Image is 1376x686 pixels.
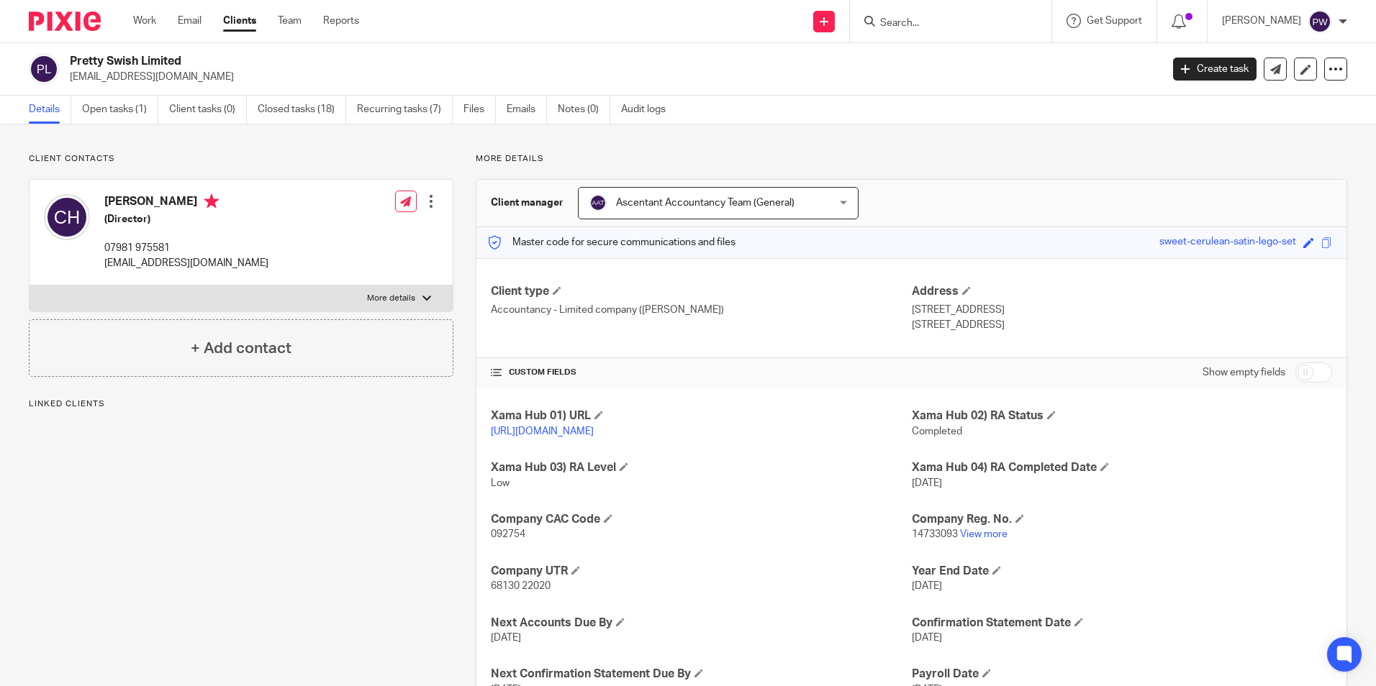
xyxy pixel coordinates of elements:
[491,478,510,488] span: Low
[104,256,268,270] p: [EMAIL_ADDRESS][DOMAIN_NAME]
[133,14,156,28] a: Work
[258,96,346,124] a: Closed tasks (18)
[912,478,942,488] span: [DATE]
[616,198,795,208] span: Ascentant Accountancy Team (General)
[1173,58,1257,81] a: Create task
[29,96,71,124] a: Details
[104,212,268,227] h5: (Director)
[912,460,1332,475] h4: Xama Hub 04) RA Completed Date
[1203,365,1285,380] label: Show empty fields
[621,96,676,124] a: Audit logs
[491,408,911,424] h4: Xama Hub 01) URL
[1159,234,1296,251] div: sweet-cerulean-satin-lego-set
[491,196,563,210] h3: Client manager
[70,70,1151,84] p: [EMAIL_ADDRESS][DOMAIN_NAME]
[278,14,302,28] a: Team
[491,564,911,579] h4: Company UTR
[912,667,1332,682] h4: Payroll Date
[29,54,59,84] img: svg%3E
[912,616,1332,631] h4: Confirmation Statement Date
[191,337,291,360] h4: + Add contact
[491,460,911,475] h4: Xama Hub 03) RA Level
[1222,14,1301,28] p: [PERSON_NAME]
[912,284,1332,299] h4: Address
[169,96,247,124] a: Client tasks (0)
[491,367,911,378] h4: CUSTOM FIELDS
[491,581,551,591] span: 68130 22020
[912,529,958,539] span: 14733093
[44,194,90,240] img: svg%3E
[912,512,1332,527] h4: Company Reg. No.
[70,54,935,69] h2: Pretty Swish Limited
[178,14,202,28] a: Email
[82,96,158,124] a: Open tasks (1)
[104,241,268,255] p: 07981 975581
[491,529,525,539] span: 092754
[357,96,453,124] a: Recurring tasks (7)
[491,284,911,299] h4: Client type
[491,303,911,317] p: Accountancy - Limited company ([PERSON_NAME])
[912,564,1332,579] h4: Year End Date
[912,303,1332,317] p: [STREET_ADDRESS]
[912,633,942,643] span: [DATE]
[1308,10,1331,33] img: svg%3E
[558,96,610,124] a: Notes (0)
[29,398,453,410] p: Linked clients
[491,633,521,643] span: [DATE]
[223,14,256,28] a: Clients
[29,153,453,165] p: Client contacts
[491,667,911,682] h4: Next Confirmation Statement Due By
[463,96,496,124] a: Files
[912,318,1332,332] p: [STREET_ADDRESS]
[29,12,101,31] img: Pixie
[912,408,1332,424] h4: Xama Hub 02) RA Status
[589,194,607,211] img: svg%3E
[491,512,911,527] h4: Company CAC Code
[491,616,911,631] h4: Next Accounts Due By
[879,17,1008,30] input: Search
[104,194,268,212] h4: [PERSON_NAME]
[487,235,735,250] p: Master code for secure communications and files
[367,293,415,304] p: More details
[960,529,1008,539] a: View more
[323,14,359,28] a: Reports
[204,194,219,209] i: Primary
[912,581,942,591] span: [DATE]
[476,153,1347,165] p: More details
[1087,16,1142,26] span: Get Support
[912,426,962,436] span: Completed
[507,96,547,124] a: Emails
[491,426,594,436] a: [URL][DOMAIN_NAME]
